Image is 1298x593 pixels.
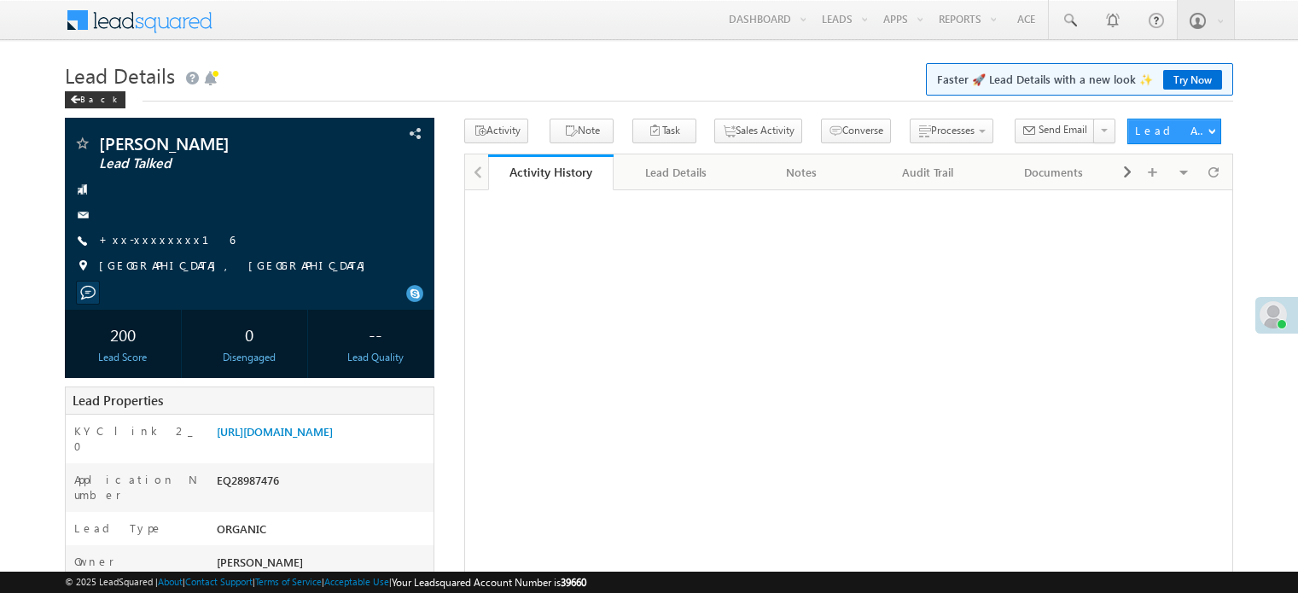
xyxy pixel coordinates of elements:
a: Documents [992,154,1117,190]
span: Lead Details [65,61,175,89]
div: Back [65,91,125,108]
span: Lead Properties [73,392,163,409]
div: Lead Quality [322,350,429,365]
span: Send Email [1039,122,1087,137]
button: Activity [464,119,528,143]
div: -- [322,318,429,350]
label: KYC link 2_0 [74,423,199,454]
div: Lead Details [627,162,724,183]
span: Faster 🚀 Lead Details with a new look ✨ [937,71,1222,88]
div: Lead Actions [1135,123,1208,138]
button: Processes [910,119,993,143]
a: Back [65,90,134,105]
a: Lead Details [614,154,739,190]
span: Lead Talked [99,155,328,172]
a: +xx-xxxxxxxx16 [99,232,235,247]
a: About [158,576,183,587]
span: 39660 [561,576,586,589]
a: Try Now [1163,70,1222,90]
a: Contact Support [185,576,253,587]
a: Activity History [488,154,614,190]
button: Lead Actions [1127,119,1221,144]
div: 0 [195,318,303,350]
span: © 2025 LeadSquared | | | | | [65,574,586,590]
label: Application Number [74,472,199,503]
button: Sales Activity [714,119,802,143]
div: ORGANIC [212,520,434,544]
span: Processes [931,124,975,137]
button: Note [550,119,614,143]
div: Audit Trail [879,162,975,183]
div: EQ28987476 [212,472,434,496]
div: Disengaged [195,350,303,365]
div: Documents [1005,162,1102,183]
button: Task [632,119,696,143]
button: Converse [821,119,891,143]
span: [PERSON_NAME] [217,555,303,569]
a: Notes [740,154,865,190]
div: Activity History [501,164,601,180]
label: Lead Type [74,520,163,536]
div: Notes [754,162,850,183]
button: Send Email [1015,119,1095,143]
a: Terms of Service [255,576,322,587]
a: [URL][DOMAIN_NAME] [217,424,333,439]
span: Your Leadsquared Account Number is [392,576,586,589]
label: Owner [74,554,114,569]
a: Acceptable Use [324,576,389,587]
span: [PERSON_NAME] [99,135,328,152]
div: Lead Score [69,350,177,365]
div: 200 [69,318,177,350]
a: Audit Trail [865,154,991,190]
span: [GEOGRAPHIC_DATA], [GEOGRAPHIC_DATA] [99,258,374,275]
